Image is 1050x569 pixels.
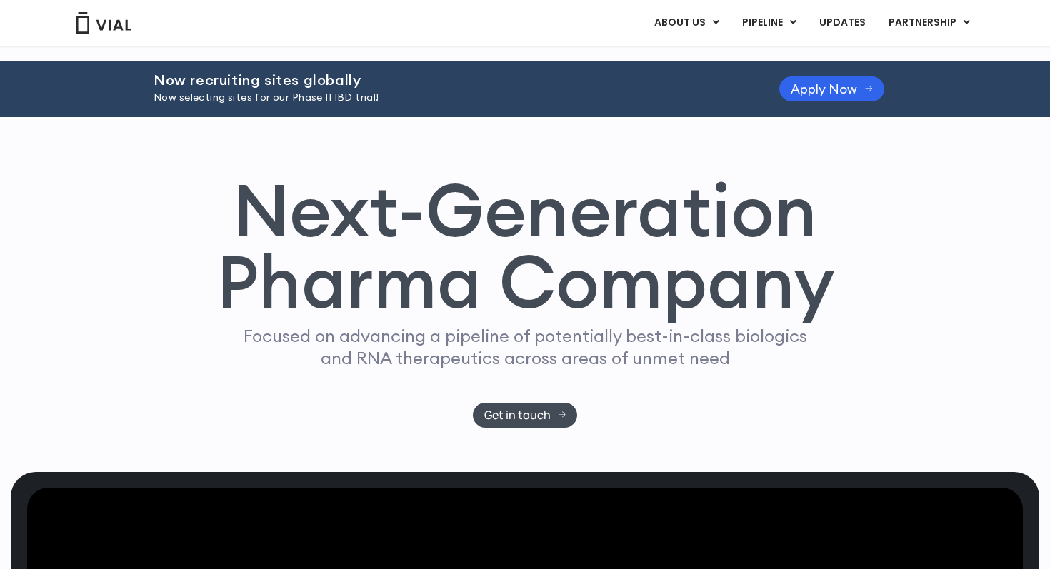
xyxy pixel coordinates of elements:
[643,11,730,35] a: ABOUT USMenu Toggle
[237,325,813,369] p: Focused on advancing a pipeline of potentially best-in-class biologics and RNA therapeutics acros...
[791,84,857,94] span: Apply Now
[473,403,578,428] a: Get in touch
[808,11,876,35] a: UPDATES
[154,90,744,106] p: Now selecting sites for our Phase II IBD trial!
[731,11,807,35] a: PIPELINEMenu Toggle
[216,174,834,318] h1: Next-Generation Pharma Company
[154,72,744,88] h2: Now recruiting sites globally
[877,11,981,35] a: PARTNERSHIPMenu Toggle
[484,410,551,421] span: Get in touch
[779,76,884,101] a: Apply Now
[75,12,132,34] img: Vial Logo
